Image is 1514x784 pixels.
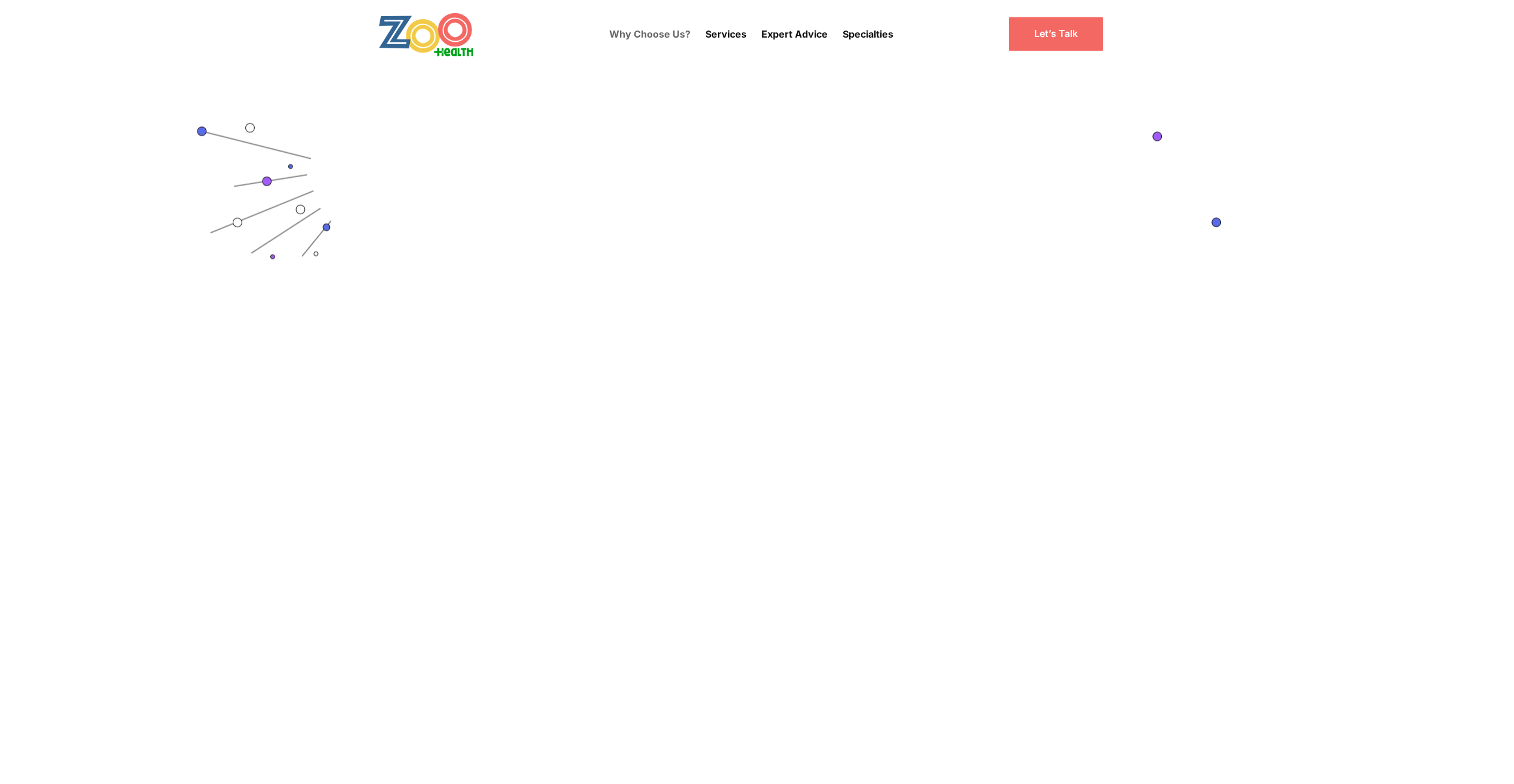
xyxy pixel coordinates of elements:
a: Specialties [843,28,893,40]
div: Expert Advice [761,9,828,59]
a: Let’s Talk [1008,16,1104,51]
div: Specialties [843,9,893,59]
a: Why Choose Us? [609,17,690,51]
p: Services [705,27,747,41]
a: Expert Advice [761,21,828,47]
a: home [378,12,507,57]
div: Services [705,9,747,59]
p: Expert Advice [761,27,828,41]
